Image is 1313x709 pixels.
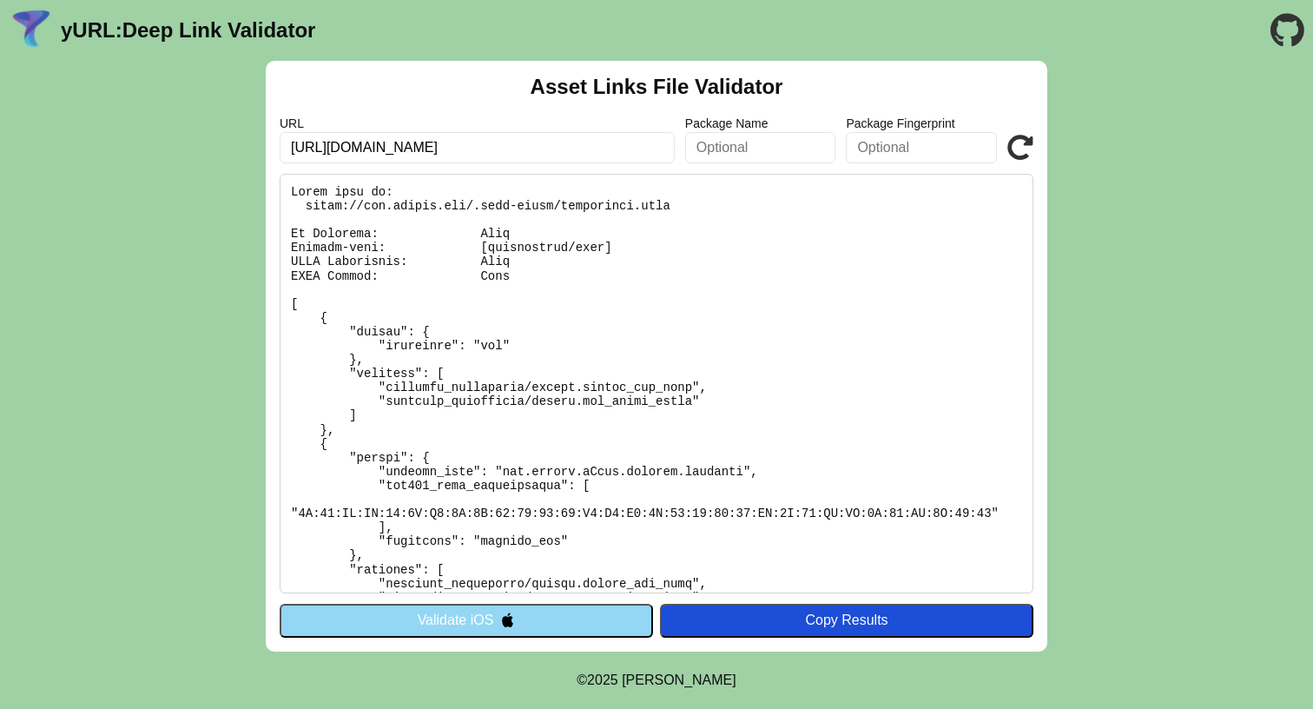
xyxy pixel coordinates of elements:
input: Required [280,132,675,163]
footer: © [577,652,736,709]
span: 2025 [587,673,618,687]
img: appleIcon.svg [500,613,515,627]
button: Validate iOS [280,604,653,637]
a: yURL:Deep Link Validator [61,18,315,43]
img: yURL Logo [9,8,54,53]
button: Copy Results [660,604,1033,637]
h2: Asset Links File Validator [531,75,783,99]
a: Michael Ibragimchayev's Personal Site [622,673,736,687]
pre: Lorem ipsu do: sitam://con.adipis.eli/.sedd-eiusm/temporinci.utla Et Dolorema: Aliq Enimadm-veni:... [280,174,1033,593]
input: Optional [846,132,997,163]
input: Optional [685,132,836,163]
label: Package Name [685,116,836,130]
div: Copy Results [669,613,1025,628]
label: Package Fingerprint [846,116,997,130]
label: URL [280,116,675,130]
